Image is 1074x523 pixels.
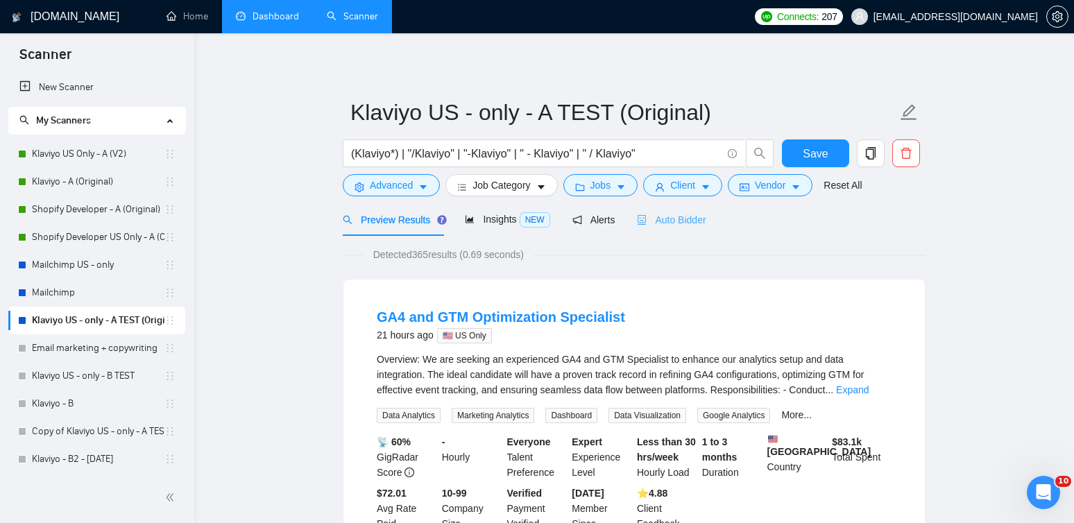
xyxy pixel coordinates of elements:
[634,434,699,480] div: Hourly Load
[32,362,164,390] a: Klaviyo US - only - B TEST
[377,488,407,499] b: $72.01
[857,139,885,167] button: copy
[236,10,299,22] a: dashboardDashboard
[572,215,582,225] span: notification
[1055,476,1071,487] span: 10
[8,168,185,196] li: Klaviyo - A (Original)
[8,279,185,307] li: Mailchimp
[616,182,626,192] span: caret-down
[507,488,543,499] b: Verified
[351,145,722,162] input: Search Freelance Jobs...
[728,149,737,158] span: info-circle
[355,182,364,192] span: setting
[19,114,91,126] span: My Scanners
[791,182,801,192] span: caret-down
[590,178,611,193] span: Jobs
[164,343,176,354] span: holder
[164,176,176,187] span: holder
[8,445,185,473] li: Klaviyo - B2 - April 28 2025
[465,214,475,224] span: area-chart
[765,434,830,480] div: Country
[829,434,894,480] div: Total Spent
[670,178,695,193] span: Client
[643,174,722,196] button: userClientcaret-down
[1027,476,1060,509] iframe: Intercom live chat
[164,287,176,298] span: holder
[32,445,164,473] a: Klaviyo - B2 - [DATE]
[377,309,625,325] a: GA4 and GTM Optimization Specialist
[164,232,176,243] span: holder
[8,140,185,168] li: Klaviyo US Only - A (V2)
[167,10,208,22] a: homeHome
[728,174,812,196] button: idcardVendorcaret-down
[32,251,164,279] a: Mailchimp US - only
[569,434,634,480] div: Experience Level
[563,174,638,196] button: folderJobscaret-down
[608,408,686,423] span: Data Visualization
[8,334,185,362] li: Email marketing + copywriting
[8,307,185,334] li: Klaviyo US - only - A TEST (Original)
[32,307,164,334] a: Klaviyo US - only - A TEST (Original)
[782,139,849,167] button: Save
[350,95,897,130] input: Scanner name...
[655,182,665,192] span: user
[1046,6,1068,28] button: setting
[343,214,443,225] span: Preview Results
[767,434,871,457] b: [GEOGRAPHIC_DATA]
[32,223,164,251] a: Shopify Developer US Only - A (Original)
[457,182,467,192] span: bars
[437,328,492,343] span: 🇺🇸 US Only
[825,384,833,395] span: ...
[452,408,534,423] span: Marketing Analytics
[545,408,597,423] span: Dashboard
[900,103,918,121] span: edit
[697,408,770,423] span: Google Analytics
[343,174,440,196] button: settingAdvancedcaret-down
[575,182,585,192] span: folder
[377,408,441,423] span: Data Analytics
[343,215,352,225] span: search
[781,409,812,420] a: More...
[8,196,185,223] li: Shopify Developer - A (Original)
[164,315,176,326] span: holder
[507,436,551,447] b: Everyone
[19,115,29,125] span: search
[536,182,546,192] span: caret-down
[472,178,530,193] span: Job Category
[637,214,706,225] span: Auto Bidder
[637,215,647,225] span: robot
[32,334,164,362] a: Email marketing + copywriting
[855,12,864,22] span: user
[164,398,176,409] span: holder
[8,44,83,74] span: Scanner
[442,488,467,499] b: 10-99
[740,182,749,192] span: idcard
[465,214,549,225] span: Insights
[8,390,185,418] li: Klaviyo - B
[32,168,164,196] a: Klaviyo - A (Original)
[777,9,819,24] span: Connects:
[572,436,602,447] b: Expert
[12,6,22,28] img: logo
[32,390,164,418] a: Klaviyo - B
[327,10,378,22] a: searchScanner
[32,418,164,445] a: Copy of Klaviyo US - only - A TEST (Original)
[699,434,765,480] div: Duration
[374,434,439,480] div: GigRadar Score
[164,454,176,465] span: holder
[702,436,738,463] b: 1 to 3 months
[370,178,413,193] span: Advanced
[755,178,785,193] span: Vendor
[832,436,862,447] b: $ 83.1k
[439,434,504,480] div: Hourly
[445,174,557,196] button: barsJob Categorycaret-down
[377,352,892,397] div: Overview: We are seeking an experienced GA4 and GTM Specialist to enhance our analytics setup and...
[8,251,185,279] li: Mailchimp US - only
[504,434,570,480] div: Talent Preference
[32,140,164,168] a: Klaviyo US Only - A (V2)
[418,182,428,192] span: caret-down
[164,204,176,215] span: holder
[893,147,919,160] span: delete
[747,147,773,160] span: search
[8,223,185,251] li: Shopify Developer US Only - A (Original)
